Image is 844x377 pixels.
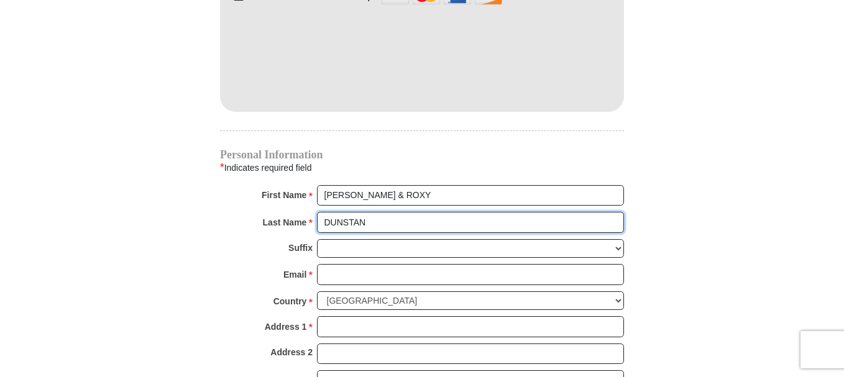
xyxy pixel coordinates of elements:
h4: Personal Information [220,150,624,160]
strong: Last Name [263,214,307,231]
strong: Address 1 [265,318,307,335]
strong: Country [273,293,307,310]
strong: Suffix [288,239,313,257]
strong: Address 2 [270,343,313,361]
strong: First Name [262,186,306,204]
strong: Email [283,266,306,283]
div: Indicates required field [220,160,624,176]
